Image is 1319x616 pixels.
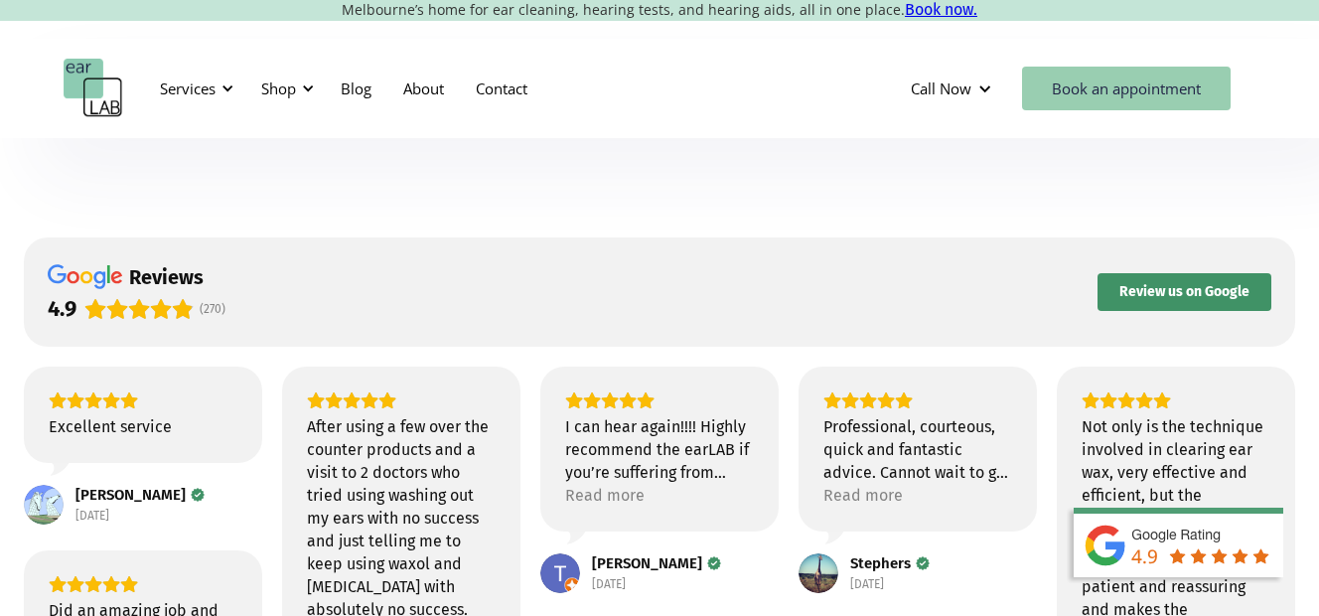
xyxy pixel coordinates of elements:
span: Stephers [850,554,911,572]
span: [PERSON_NAME] [592,554,702,572]
div: Rating: 4.9 out of 5 [48,295,194,323]
a: Book an appointment [1022,67,1231,110]
div: Rating: 5.0 out of 5 [49,391,237,409]
img: Tudor Nguyen [540,553,580,593]
div: Services [160,78,216,98]
a: Review by iain wood [75,486,205,504]
div: Services [148,59,239,118]
div: Shop [249,59,320,118]
div: [DATE] [850,576,884,592]
div: I can hear again!!!! Highly recommend the earLAB if you’re suffering from BLOCKED ears. Instant r... [565,415,754,484]
a: Blog [325,60,387,117]
div: Excellent service [49,415,237,438]
a: About [387,60,460,117]
div: Call Now [911,78,971,98]
div: [DATE] [75,508,109,524]
div: [DATE] [592,576,626,592]
div: Read more [823,484,903,507]
div: reviews [129,264,204,290]
img: iain wood [24,485,64,525]
a: View on Google [799,553,838,593]
div: Verified Customer [191,488,205,502]
span: (270) [200,302,225,316]
div: Rating: 5.0 out of 5 [49,575,237,593]
button: Review us on Google [1098,273,1271,311]
div: Rating: 5.0 out of 5 [823,391,1012,409]
div: Call Now [895,59,1012,118]
a: View on Google [540,553,580,593]
img: Stephers [799,553,838,593]
span: Review us on Google [1119,283,1249,301]
div: Verified Customer [916,556,930,570]
div: 4.9 [48,295,76,323]
a: Review by Tudor Nguyen [592,554,721,572]
a: home [64,59,123,118]
div: Professional, courteous, quick and fantastic advice. Cannot wait to get some custom earbuds. [823,415,1012,484]
div: Verified Customer [707,556,721,570]
span: [PERSON_NAME] [75,486,186,504]
div: Shop [261,78,296,98]
div: Read more [565,484,645,507]
div: Rating: 5.0 out of 5 [1082,391,1270,409]
a: Contact [460,60,543,117]
div: Rating: 5.0 out of 5 [565,391,754,409]
div: Rating: 5.0 out of 5 [307,391,496,409]
a: Review by Stephers [850,554,930,572]
a: View on Google [24,485,64,525]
